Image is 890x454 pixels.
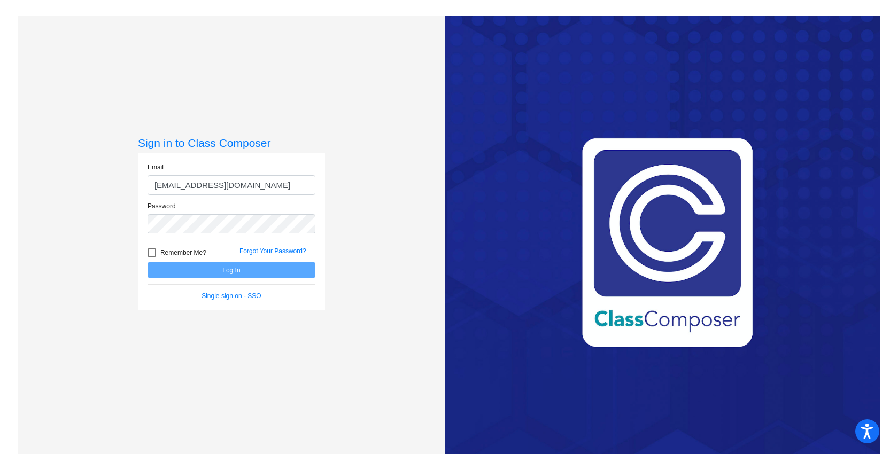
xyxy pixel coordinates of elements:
span: Remember Me? [160,246,206,259]
a: Forgot Your Password? [239,247,306,255]
label: Email [148,162,164,172]
label: Password [148,201,176,211]
a: Single sign on - SSO [202,292,261,300]
button: Log In [148,262,315,278]
h3: Sign in to Class Composer [138,136,325,150]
